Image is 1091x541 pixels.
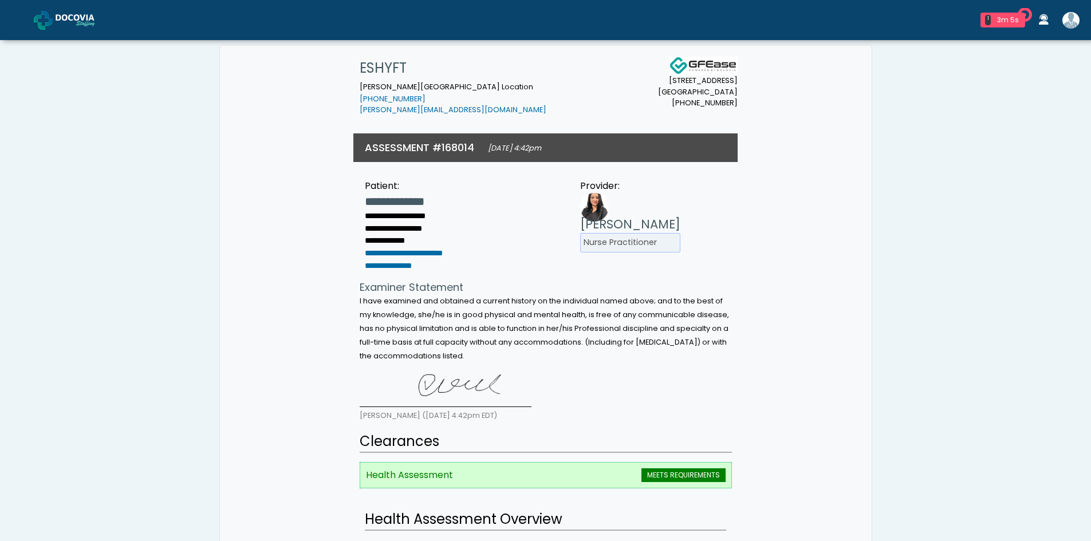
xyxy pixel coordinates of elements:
[488,143,541,153] small: [DATE] 4:42pm
[360,281,732,294] h4: Examiner Statement
[669,57,738,75] img: Docovia Staffing Logo
[360,82,546,115] small: [PERSON_NAME][GEOGRAPHIC_DATA] Location
[360,105,546,114] a: [PERSON_NAME][EMAIL_ADDRESS][DOMAIN_NAME]
[360,94,426,104] a: [PHONE_NUMBER]
[360,296,729,361] small: I have examined and obtained a current history on the individual named above; and to the best of ...
[365,509,726,531] h2: Health Assessment Overview
[641,468,726,482] span: MEETS REQUIREMENTS
[34,1,113,38] a: Docovia
[974,8,1032,32] a: 1 3m 5s
[580,193,609,222] img: Provider image
[580,179,680,193] div: Provider:
[360,367,531,407] img: cbBdDAAAAAZJREFUAwCJsT8rFs3VhAAAAABJRU5ErkJggg==
[360,462,732,488] li: Health Assessment
[1062,12,1080,29] img: Shakerra Crippen
[658,75,738,108] small: [STREET_ADDRESS] [GEOGRAPHIC_DATA] [PHONE_NUMBER]
[360,431,732,453] h2: Clearances
[360,57,546,80] h1: ESHYFT
[365,140,474,155] h3: ASSESSMENT #168014
[365,179,443,193] div: Patient:
[995,15,1021,25] div: 3m 5s
[580,216,680,233] h3: [PERSON_NAME]
[56,14,113,26] img: Docovia
[360,410,497,420] small: [PERSON_NAME] ([DATE] 4:42pm EDT)
[580,233,680,252] li: Nurse Practitioner
[985,15,991,25] div: 1
[34,11,53,30] img: Docovia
